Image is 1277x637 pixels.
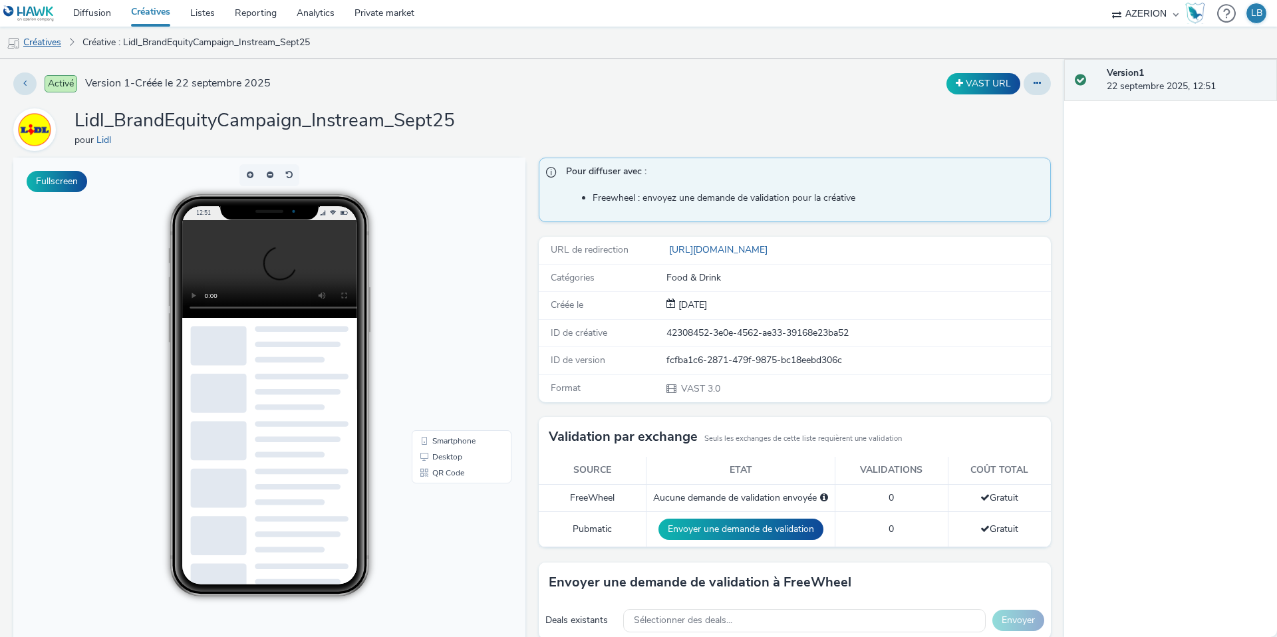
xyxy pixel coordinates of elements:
[666,354,1050,367] div: fcfba1c6-2871-479f-9875-bc18eebd306c
[666,271,1050,285] div: Food & Drink
[889,491,894,504] span: 0
[551,354,605,366] span: ID de version
[401,275,496,291] li: Smartphone
[1185,3,1210,24] a: Hawk Academy
[820,491,828,505] div: Sélectionnez un deal ci-dessous et cliquez sur Envoyer pour envoyer une demande de validation à F...
[74,108,455,134] h1: Lidl_BrandEquityCampaign_Instream_Sept25
[676,299,707,311] span: [DATE]
[7,37,20,50] img: mobile
[1107,66,1144,79] strong: Version 1
[835,457,948,484] th: Validations
[680,382,720,395] span: VAST 3.0
[653,491,828,505] div: Aucune demande de validation envoyée
[96,134,116,146] a: Lidl
[15,110,54,149] img: Lidl
[27,171,87,192] button: Fullscreen
[419,295,449,303] span: Desktop
[551,299,583,311] span: Créée le
[1107,66,1266,94] div: 22 septembre 2025, 12:51
[551,382,581,394] span: Format
[45,75,77,92] span: Activé
[545,614,617,627] div: Deals existants
[566,165,1037,182] span: Pour diffuser avec :
[943,73,1024,94] div: Dupliquer la créative en un VAST URL
[419,279,462,287] span: Smartphone
[889,523,894,535] span: 0
[539,484,646,511] td: FreeWheel
[676,299,707,312] div: Création 22 septembre 2025, 12:51
[551,271,595,284] span: Catégories
[658,519,823,540] button: Envoyer une demande de validation
[401,307,496,323] li: QR Code
[948,457,1051,484] th: Coût total
[419,311,451,319] span: QR Code
[85,76,271,91] span: Version 1 - Créée le 22 septembre 2025
[992,610,1044,631] button: Envoyer
[13,123,61,136] a: Lidl
[549,427,698,447] h3: Validation par exchange
[1185,3,1205,24] img: Hawk Academy
[1251,3,1262,23] div: LB
[593,191,1044,205] li: Freewheel : envoyez une demande de validation pour la créative
[74,134,96,146] span: pour
[551,243,629,256] span: URL de redirection
[980,523,1018,535] span: Gratuit
[3,5,55,22] img: undefined Logo
[704,434,902,444] small: Seuls les exchanges de cette liste requièrent une validation
[946,73,1020,94] button: VAST URL
[76,27,317,59] a: Créative : Lidl_BrandEquityCampaign_Instream_Sept25
[980,491,1018,504] span: Gratuit
[183,51,198,59] span: 12:51
[539,457,646,484] th: Source
[401,291,496,307] li: Desktop
[551,326,607,339] span: ID de créative
[666,243,773,256] a: [URL][DOMAIN_NAME]
[646,457,835,484] th: Etat
[634,615,732,626] span: Sélectionner des deals...
[539,512,646,547] td: Pubmatic
[549,573,851,592] h3: Envoyer une demande de validation à FreeWheel
[666,326,1050,340] div: 42308452-3e0e-4562-ae33-39168e23ba52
